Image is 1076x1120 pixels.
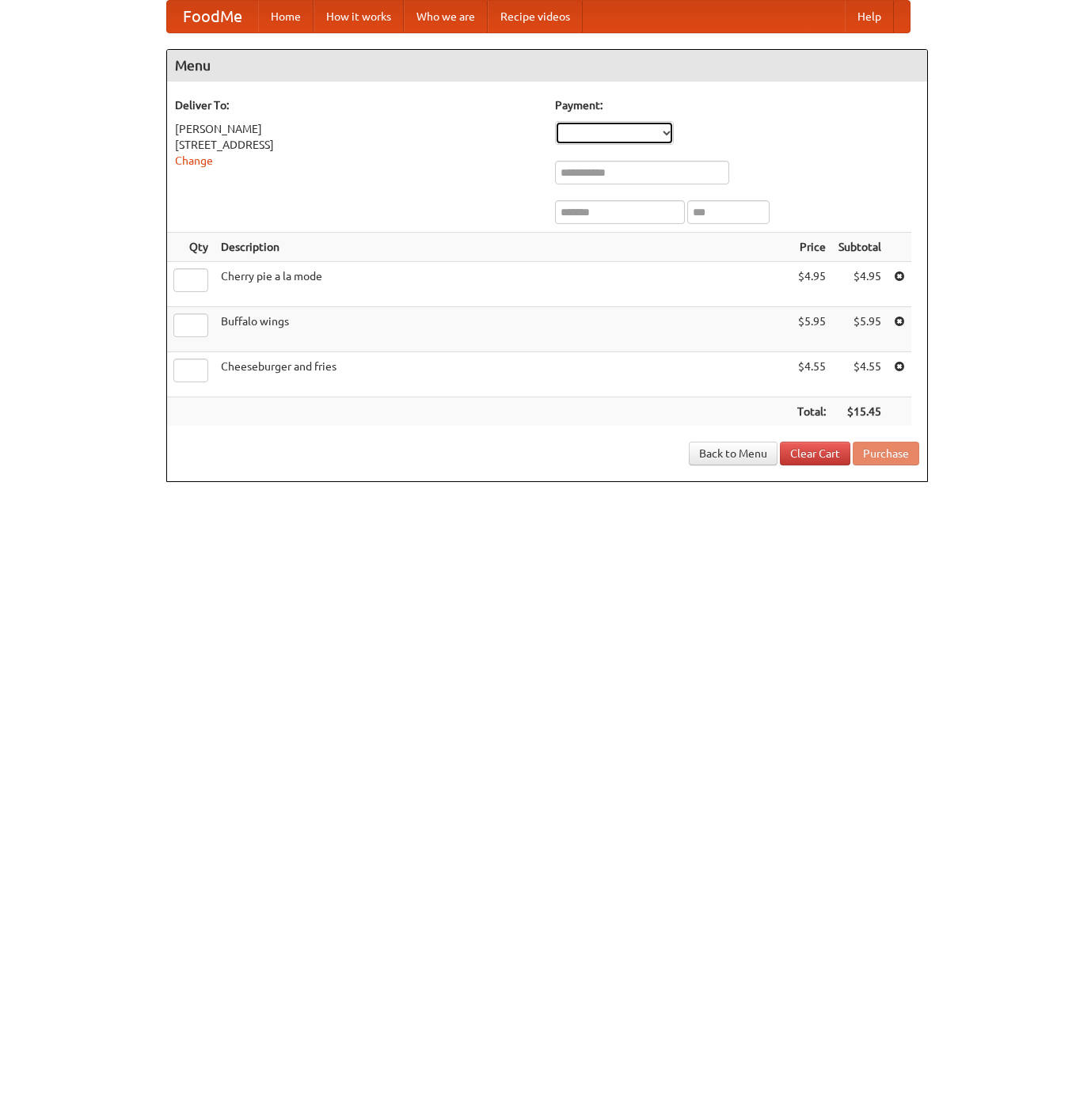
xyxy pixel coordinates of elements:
[314,1,404,32] a: How it works
[832,233,888,262] th: Subtotal
[853,442,919,465] button: Purchase
[167,1,258,32] a: FoodMe
[215,352,791,397] td: Cheeseburger and fries
[689,442,778,465] a: Back to Menu
[832,307,888,352] td: $5.95
[215,233,791,262] th: Description
[175,121,539,137] div: [PERSON_NAME]
[175,137,539,153] div: [STREET_ADDRESS]
[791,262,832,307] td: $4.95
[791,307,832,352] td: $5.95
[175,97,539,113] h5: Deliver To:
[791,352,832,397] td: $4.55
[167,233,215,262] th: Qty
[488,1,583,32] a: Recipe videos
[791,233,832,262] th: Price
[258,1,314,32] a: Home
[555,97,919,113] h5: Payment:
[791,397,832,427] th: Total:
[215,262,791,307] td: Cherry pie a la mode
[215,307,791,352] td: Buffalo wings
[167,50,927,82] h4: Menu
[845,1,894,32] a: Help
[780,442,850,465] a: Clear Cart
[832,352,888,397] td: $4.55
[832,397,888,427] th: $15.45
[175,154,213,167] a: Change
[832,262,888,307] td: $4.95
[404,1,488,32] a: Who we are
